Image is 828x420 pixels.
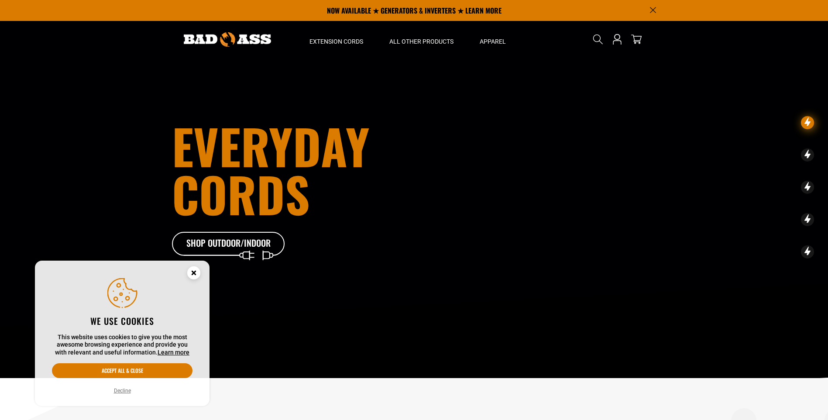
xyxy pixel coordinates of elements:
span: Apparel [480,38,506,45]
h2: We use cookies [52,315,192,327]
a: Shop Outdoor/Indoor [172,232,285,256]
p: This website uses cookies to give you the most awesome browsing experience and provide you with r... [52,334,192,357]
summary: All Other Products [376,21,467,58]
summary: Extension Cords [296,21,376,58]
aside: Cookie Consent [35,261,210,406]
span: All Other Products [389,38,454,45]
button: Decline [111,386,134,395]
summary: Apparel [467,21,519,58]
img: Bad Ass Extension Cords [184,32,271,47]
a: Learn more [158,349,189,356]
button: Accept all & close [52,363,192,378]
summary: Search [591,32,605,46]
h1: Everyday cords [172,122,463,218]
span: Extension Cords [309,38,363,45]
